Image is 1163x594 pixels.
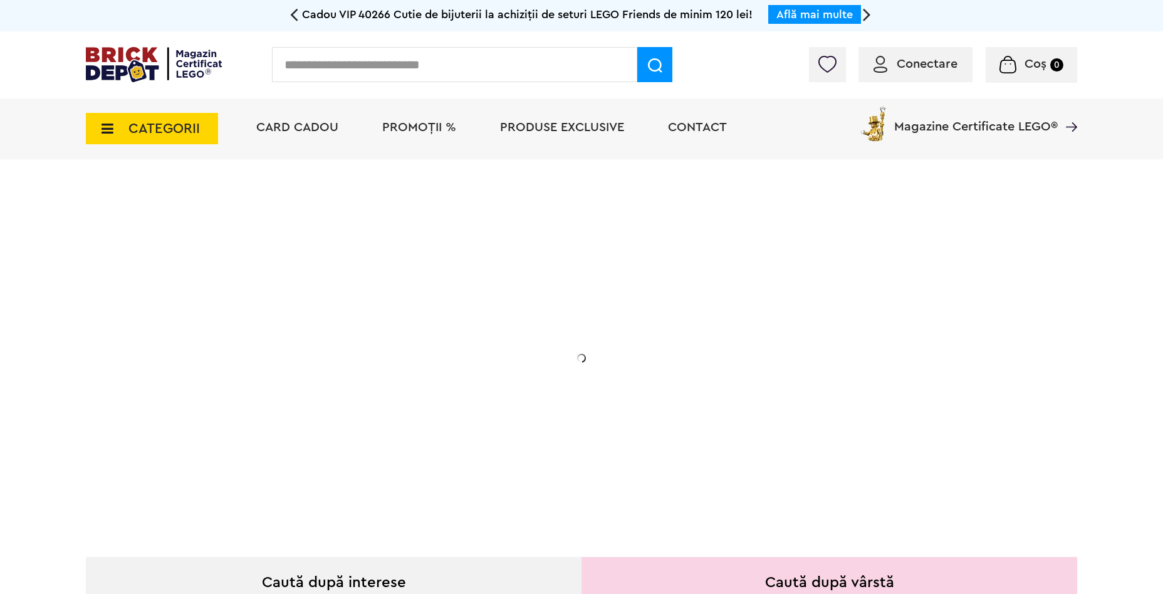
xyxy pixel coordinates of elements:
[302,9,753,20] span: Cadou VIP 40266 Cutie de bijuterii la achiziții de seturi LEGO Friends de minim 120 lei!
[382,121,456,134] a: PROMOȚII %
[500,121,624,134] a: Produse exclusive
[874,58,957,70] a: Conectare
[1058,104,1077,117] a: Magazine Certificate LEGO®
[175,284,425,329] h1: Cadou VIP 40772
[175,423,425,438] div: Află detalii
[256,121,338,134] a: Card Cadou
[894,104,1058,133] span: Magazine Certificate LEGO®
[776,9,853,20] a: Află mai multe
[668,121,727,134] a: Contact
[1050,58,1063,72] small: 0
[175,342,425,395] h2: Seria de sărbători: Fantomă luminoasă. Promoția este valabilă în perioada [DATE] - [DATE].
[128,122,200,135] span: CATEGORII
[1025,58,1046,70] span: Coș
[897,58,957,70] span: Conectare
